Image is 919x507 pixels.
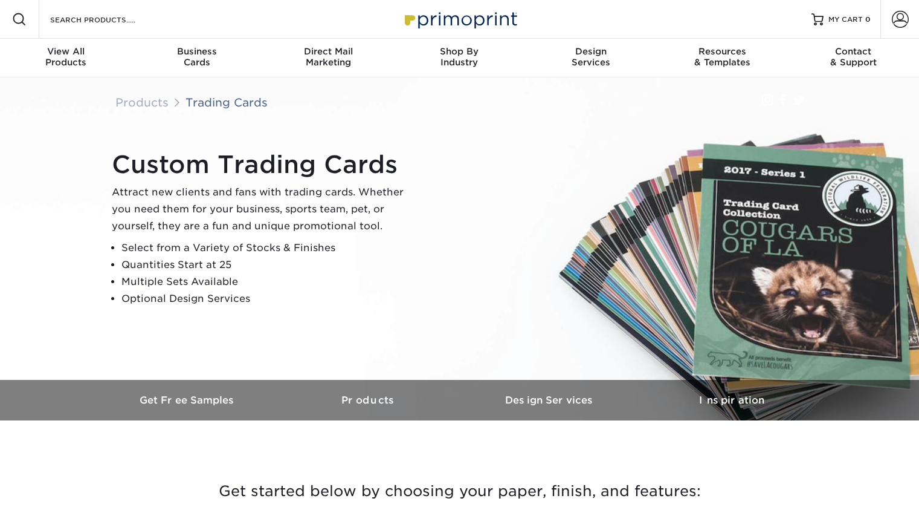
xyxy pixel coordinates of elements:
div: & Support [788,46,919,68]
div: Services [525,46,656,68]
div: Cards [131,46,262,68]
a: BusinessCards [131,39,262,77]
li: Select from a Variety of Stocks & Finishes [121,240,414,257]
a: DesignServices [525,39,656,77]
a: Inspiration [641,380,822,420]
a: Trading Cards [185,96,268,109]
div: Industry [394,46,525,68]
img: Primoprint [399,6,520,32]
span: Direct Mail [263,46,394,57]
a: Get Free Samples [97,380,279,420]
span: Shop By [394,46,525,57]
li: Multiple Sets Available [121,273,414,290]
h3: Products [279,394,460,406]
a: Direct MailMarketing [263,39,394,77]
span: 0 [865,15,871,24]
a: Resources& Templates [656,39,787,77]
span: Contact [788,46,919,57]
a: Contact& Support [788,39,919,77]
li: Quantities Start at 25 [121,257,414,273]
p: Attract new clients and fans with trading cards. Whether you need them for your business, sports ... [112,184,414,235]
span: Design [525,46,656,57]
h3: Inspiration [641,394,822,406]
a: Shop ByIndustry [394,39,525,77]
h3: Design Services [460,394,641,406]
input: SEARCH PRODUCTS..... [49,12,167,27]
a: Design Services [460,380,641,420]
span: Business [131,46,262,57]
h3: Get Free Samples [97,394,279,406]
span: Resources [656,46,787,57]
h1: Custom Trading Cards [112,150,414,179]
a: Products [115,96,169,109]
div: Marketing [263,46,394,68]
span: MY CART [828,15,863,25]
a: Products [279,380,460,420]
li: Optional Design Services [121,290,414,307]
div: & Templates [656,46,787,68]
